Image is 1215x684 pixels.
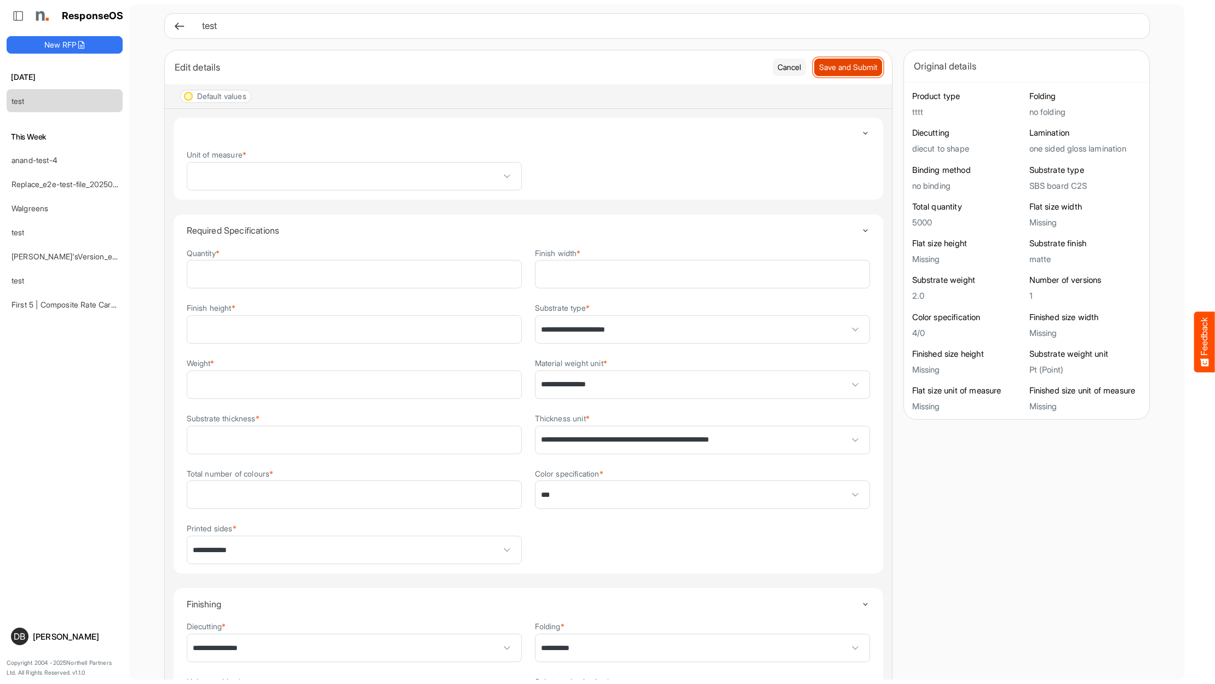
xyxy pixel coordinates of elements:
summary: Toggle content [187,588,870,620]
h6: Product type [912,91,1024,102]
button: Save and Submit Progress [814,59,882,76]
h5: Missing [912,365,1024,374]
div: Default values [197,92,246,100]
button: New RFP [7,36,123,54]
h6: Finished size width [1029,312,1141,323]
summary: Toggle content [187,215,870,246]
a: [PERSON_NAME]'sVersion_e2e-test-file_20250604_111803 [11,252,217,261]
h6: Substrate weight [912,275,1024,286]
h6: Number of versions [1029,275,1141,286]
label: Diecutting [187,622,226,630]
label: Thickness unit [535,414,590,422]
h5: 2.0 [912,291,1024,300]
h5: SBS board C2S [1029,181,1141,190]
h5: matte [1029,254,1141,264]
h6: Finished size height [912,349,1024,360]
label: Quantity [187,249,220,257]
h6: Color specification [912,312,1024,323]
h5: Missing [912,254,1024,264]
h6: test [202,21,1132,31]
h6: This Week [7,131,123,143]
a: test [11,96,25,106]
h5: Missing [1029,328,1141,338]
h6: Total quantity [912,201,1024,212]
h5: Missing [1029,218,1141,227]
label: Color specification [535,469,603,478]
h6: [DATE] [7,71,123,83]
h6: Flat size unit of measure [912,385,1024,396]
label: Material weight unit [535,359,607,367]
h6: Finished size unit of measure [1029,385,1141,396]
h6: Substrate finish [1029,238,1141,249]
label: Weight [187,359,215,367]
h6: Flat size width [1029,201,1141,212]
h1: ResponseOS [62,10,124,22]
span: DB [14,632,25,641]
h5: 4/0 [912,328,1024,338]
a: Walgreens [11,204,48,213]
label: Substrate thickness [187,414,260,422]
label: Substrate type [535,304,590,312]
label: Unit of measure [187,150,247,159]
a: Replace_e2e-test-file_20250604_111803 [11,179,152,189]
h5: no binding [912,181,1024,190]
button: Cancel [773,59,806,76]
h6: Substrate weight unit [1029,349,1141,360]
h5: Missing [912,402,1024,411]
h5: 1 [1029,291,1141,300]
h5: no folding [1029,107,1141,117]
h6: Binding method [912,165,1024,176]
label: Finish height [187,304,235,312]
img: Northell [30,5,52,27]
summary: Toggle content [187,118,870,148]
label: Total number of colours [187,469,274,478]
div: Edit details [175,60,765,75]
h6: Lamination [1029,127,1141,138]
h5: one sided gloss lamination [1029,144,1141,153]
h6: Folding [1029,91,1141,102]
a: test [11,276,25,285]
h6: Diecutting [912,127,1024,138]
span: Save and Submit [819,61,877,73]
button: Feedback [1194,312,1215,373]
h5: Pt (Point) [1029,365,1141,374]
p: Copyright 2004 - 2025 Northell Partners Ltd. All Rights Reserved. v 1.1.0 [7,658,123,677]
h5: tttt [912,107,1024,117]
label: Printed sides [187,524,237,532]
label: Folding [535,622,565,630]
h5: 5000 [912,218,1024,227]
h5: diecut to shape [912,144,1024,153]
a: First 5 | Composite Rate Card [DATE] [11,300,142,309]
a: anand-test-4 [11,155,57,165]
h6: Substrate type [1029,165,1141,176]
h5: Missing [1029,402,1141,411]
div: [PERSON_NAME] [33,633,118,641]
h4: Finishing [187,599,862,609]
label: Finish width [535,249,581,257]
h6: Flat size height [912,238,1024,249]
a: test [11,228,25,237]
div: Original details [914,59,1139,74]
h4: Required Specifications [187,225,862,235]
